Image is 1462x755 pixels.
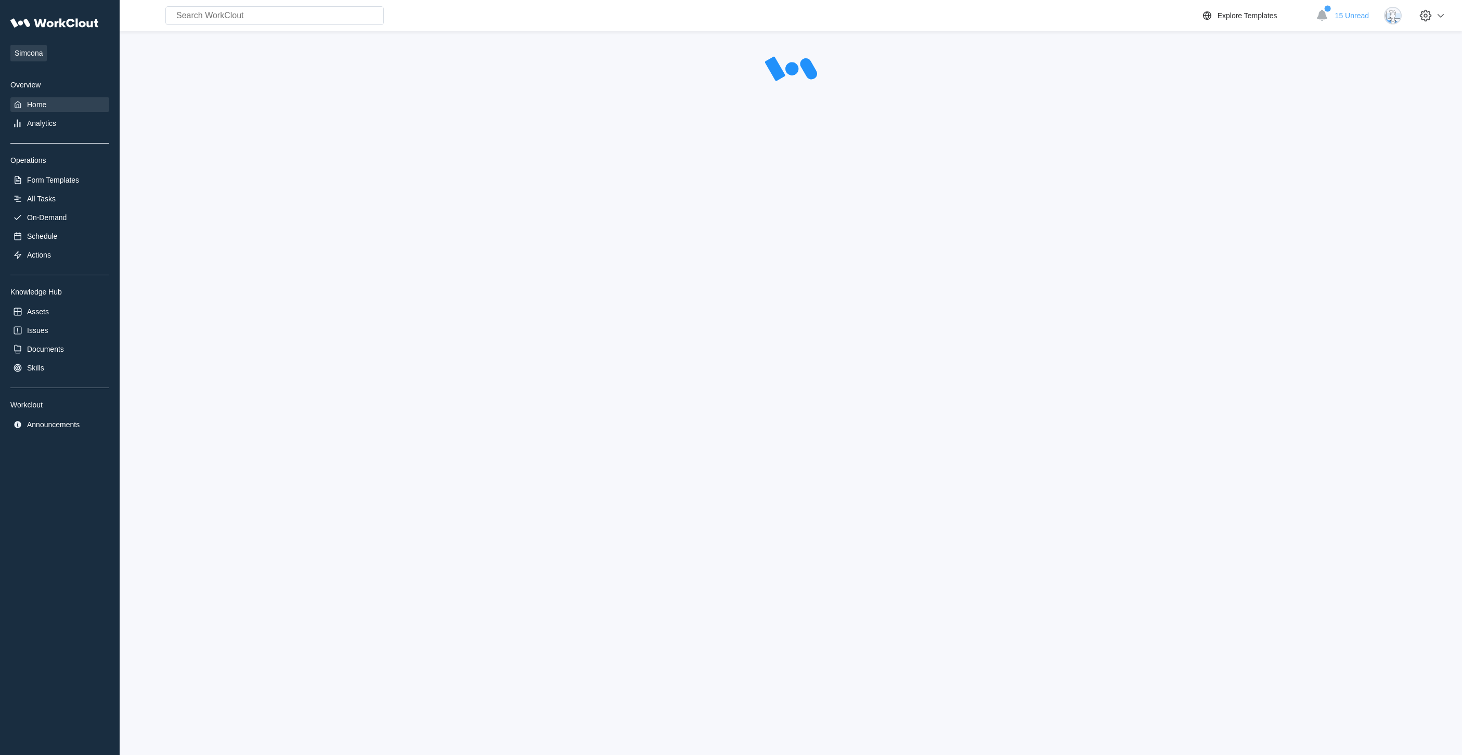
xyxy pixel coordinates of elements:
[27,420,80,429] div: Announcements
[1201,9,1311,22] a: Explore Templates
[27,213,67,222] div: On-Demand
[10,342,109,356] a: Documents
[10,81,109,89] div: Overview
[1384,7,1402,24] img: clout-05.png
[27,251,51,259] div: Actions
[10,156,109,164] div: Operations
[10,323,109,338] a: Issues
[1218,11,1277,20] div: Explore Templates
[10,116,109,131] a: Analytics
[27,119,56,127] div: Analytics
[27,195,56,203] div: All Tasks
[10,229,109,244] a: Schedule
[10,304,109,319] a: Assets
[10,210,109,225] a: On-Demand
[1335,11,1369,20] span: 15 Unread
[27,308,49,316] div: Assets
[27,176,79,184] div: Form Templates
[10,288,109,296] div: Knowledge Hub
[10,417,109,432] a: Announcements
[165,6,384,25] input: Search WorkClout
[27,100,46,109] div: Home
[10,248,109,262] a: Actions
[10,361,109,375] a: Skills
[27,326,48,335] div: Issues
[27,232,57,240] div: Schedule
[27,345,64,353] div: Documents
[10,173,109,187] a: Form Templates
[10,97,109,112] a: Home
[10,45,47,61] span: Simcona
[27,364,44,372] div: Skills
[10,191,109,206] a: All Tasks
[10,401,109,409] div: Workclout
